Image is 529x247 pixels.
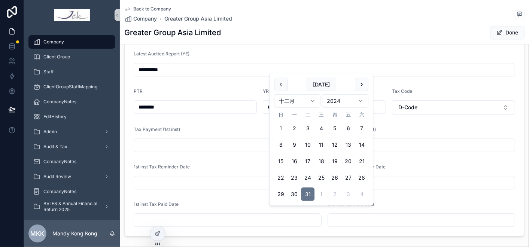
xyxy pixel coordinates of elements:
[124,15,157,22] a: Company
[341,111,355,119] th: 星期五
[288,155,301,168] button: 2024年12月16日 星期一
[133,15,157,22] span: Company
[164,15,232,22] a: Greater Group Asia Limited
[288,111,301,119] th: 星期一
[134,201,179,207] span: 1st inst Tax Paid Date
[341,155,355,168] button: 2024年12月20日 星期五
[301,138,314,152] button: 2024年12月10日 星期二
[288,187,301,201] button: 2024年12月30日 星期一
[328,187,341,201] button: 2025年1月2日 星期四
[314,187,328,201] button: 2025年1月1日 星期三
[288,138,301,152] button: 2024年12月9日 星期一
[274,187,288,201] button: 2024年12月29日 星期日
[328,171,341,185] button: 2024年12月26日 星期四
[28,65,115,79] a: Staff
[28,170,115,183] a: Audit Reveiw
[28,185,115,198] a: CompanyNotes
[134,51,189,57] span: Latest Audited Report (YE)
[28,35,115,49] a: Company
[263,88,301,94] span: YR of Assessment
[28,110,115,124] a: EditHistory
[124,6,171,12] a: Back to Company
[31,229,45,238] span: MKK
[314,111,328,119] th: 星期三
[328,122,341,135] button: 2024年12月5日 星期四
[392,88,412,94] span: Tax Code
[28,50,115,64] a: Client Group
[134,164,190,170] span: 1st inst Tax Reminder Date
[341,122,355,135] button: 2024年12月6日 星期五
[301,171,314,185] button: 2024年12月24日 星期二
[28,80,115,94] a: ClientGroupStaffMapping
[134,88,143,94] span: PTR
[43,69,54,75] span: Staff
[43,201,98,213] span: BVI ES & Annual Financial Return 2025
[134,126,180,132] span: Tax Payment (1st inst)
[355,138,368,152] button: 2024年12月14日 星期六
[314,155,328,168] button: 2024年12月18日 星期三
[274,111,368,201] table: 十二月 2024
[288,171,301,185] button: 2024年12月23日 星期一
[274,171,288,185] button: 2024年12月22日 星期日
[355,122,368,135] button: 2024年12月7日 星期六
[341,171,355,185] button: 2024年12月27日 星期五
[355,155,368,168] button: 2024年12月21日 星期六
[28,95,115,109] a: CompanyNotes
[28,125,115,138] a: Admin
[274,155,288,168] button: 2024年12月15日 星期日
[43,39,64,45] span: Company
[392,100,515,115] button: Select Button
[28,140,115,153] a: Audit & Tax
[328,138,341,152] button: 2024年12月12日 星期四
[124,27,221,38] h1: Greater Group Asia Limited
[43,129,57,135] span: Admin
[490,26,525,39] button: Done
[43,54,70,60] span: Client Group
[314,138,328,152] button: 2024年12月11日 星期三
[43,159,76,165] span: CompanyNotes
[274,122,288,135] button: 2024年12月1日 星期日
[43,189,76,195] span: CompanyNotes
[24,30,120,220] div: scrollable content
[301,155,314,168] button: 2024年12月17日 星期二
[274,111,288,119] th: 星期日
[328,111,341,119] th: 星期四
[301,111,314,119] th: 星期二
[43,84,97,90] span: ClientGroupStaffMapping
[43,114,67,120] span: EditHistory
[43,99,76,105] span: CompanyNotes
[314,122,328,135] button: 2024年12月4日 星期三
[314,171,328,185] button: 2024年12月25日 星期三
[133,6,171,12] span: Back to Company
[301,122,314,135] button: 2024年12月3日 星期二
[341,138,355,152] button: 2024年12月13日 星期五
[307,78,336,91] button: [DATE]
[274,138,288,152] button: 2024年12月8日 星期日
[43,144,67,150] span: Audit & Tax
[28,155,115,168] a: CompanyNotes
[355,171,368,185] button: 2024年12月28日 星期六
[328,155,341,168] button: 2024年12月19日 星期四
[355,187,368,201] button: 2025年1月4日 星期六
[341,187,355,201] button: 2025年1月3日 星期五
[43,174,71,180] span: Audit Reveiw
[398,104,417,111] span: D-Code
[301,187,314,201] button: 2024年12月31日 星期二, selected
[28,200,115,213] a: BVI ES & Annual Financial Return 2025
[52,230,97,237] p: Mandy Kong Kong
[54,9,90,21] img: App logo
[288,122,301,135] button: 2024年12月2日 星期一
[355,111,368,119] th: 星期六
